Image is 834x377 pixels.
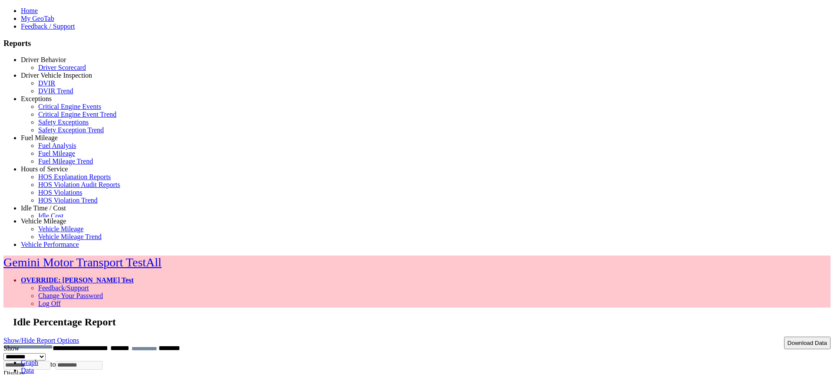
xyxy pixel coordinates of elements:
[21,95,52,102] a: Exceptions
[38,181,120,188] a: HOS Violation Audit Reports
[21,367,34,374] a: Data
[38,197,98,204] a: HOS Violation Trend
[21,204,66,212] a: Idle Time / Cost
[38,118,89,126] a: Safety Exceptions
[21,23,75,30] a: Feedback / Support
[38,64,86,71] a: Driver Scorecard
[21,72,92,79] a: Driver Vehicle Inspection
[38,300,61,307] a: Log Off
[50,361,56,368] span: to
[38,212,63,220] a: Idle Cost
[3,370,25,377] label: Display
[38,142,76,149] a: Fuel Analysis
[784,337,831,349] button: Download Data
[21,359,38,366] a: Graph
[21,241,79,248] a: Vehicle Performance
[38,87,73,95] a: DVIR Trend
[38,173,111,180] a: HOS Explanation Reports
[38,157,93,165] a: Fuel Mileage Trend
[38,292,103,299] a: Change Your Password
[3,39,831,48] h3: Reports
[38,79,55,87] a: DVIR
[21,56,66,63] a: Driver Behavior
[38,111,116,118] a: Critical Engine Event Trend
[21,276,134,284] a: OVERRIDE: [PERSON_NAME] Test
[21,217,66,225] a: Vehicle Mileage
[21,134,58,141] a: Fuel Mileage
[38,233,102,240] a: Vehicle Mileage Trend
[38,103,101,110] a: Critical Engine Events
[21,165,68,173] a: Hours of Service
[21,15,54,22] a: My GeoTab
[21,7,38,14] a: Home
[38,189,82,196] a: HOS Violations
[3,334,79,346] a: Show/Hide Report Options
[38,150,75,157] a: Fuel Mileage
[38,225,83,233] a: Vehicle Mileage
[3,256,162,269] a: Gemini Motor Transport TestAll
[38,284,89,292] a: Feedback/Support
[38,126,104,134] a: Safety Exception Trend
[13,316,831,328] h2: Idle Percentage Report
[3,344,19,352] label: Show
